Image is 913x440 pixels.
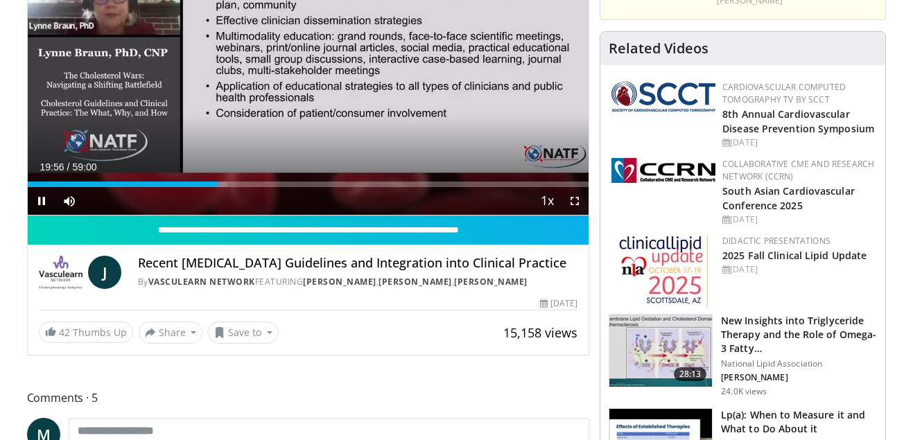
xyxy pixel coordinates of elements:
[722,184,855,212] a: South Asian Cardiovascular Conference 2025
[722,137,874,149] div: [DATE]
[379,276,452,288] a: [PERSON_NAME]
[27,389,590,407] span: Comments 5
[609,314,877,397] a: 28:13 New Insights into Triglyceride Therapy and the Role of Omega-3 Fatty… National Lipid Associ...
[722,81,846,105] a: Cardiovascular Computed Tomography TV by SCCT
[540,297,577,310] div: [DATE]
[208,322,279,344] button: Save to
[722,235,874,247] div: Didactic Presentations
[88,256,121,289] a: J
[609,315,712,387] img: 45ea033d-f728-4586-a1ce-38957b05c09e.150x105_q85_crop-smart_upscale.jpg
[722,249,867,262] a: 2025 Fall Clinical Lipid Update
[721,314,877,355] h3: New Insights into Triglyceride Therapy and the Role of Omega-3 Fatty…
[722,263,874,276] div: [DATE]
[303,276,376,288] a: [PERSON_NAME]
[721,386,767,397] p: 24.0K views
[40,161,64,173] span: 19:56
[67,161,70,173] span: /
[619,235,708,308] img: d65bce67-f81a-47c5-b47d-7b8806b59ca8.jpg.150x105_q85_autocrop_double_scale_upscale_version-0.2.jpg
[138,276,578,288] div: By FEATURING , ,
[454,276,528,288] a: [PERSON_NAME]
[561,187,589,215] button: Fullscreen
[59,326,70,339] span: 42
[674,367,707,381] span: 28:13
[72,161,96,173] span: 59:00
[611,158,715,183] img: a04ee3ba-8487-4636-b0fb-5e8d268f3737.png.150x105_q85_autocrop_double_scale_upscale_version-0.2.png
[533,187,561,215] button: Playback Rate
[721,372,877,383] p: [PERSON_NAME]
[39,256,82,289] img: Vasculearn Network
[55,187,83,215] button: Mute
[722,107,874,135] a: 8th Annual Cardiovascular Disease Prevention Symposium
[28,182,589,187] div: Progress Bar
[138,256,578,271] h4: Recent [MEDICAL_DATA] Guidelines and Integration into Clinical Practice
[721,408,877,436] h3: Lp(a): When to Measure it and What to Do About it
[28,187,55,215] button: Pause
[721,358,877,369] p: National Lipid Association
[722,213,874,226] div: [DATE]
[139,322,203,344] button: Share
[39,322,133,343] a: 42 Thumbs Up
[148,276,255,288] a: Vasculearn Network
[722,158,874,182] a: Collaborative CME and Research Network (CCRN)
[503,324,577,341] span: 15,158 views
[609,40,708,57] h4: Related Videos
[611,81,715,112] img: 51a70120-4f25-49cc-93a4-67582377e75f.png.150x105_q85_autocrop_double_scale_upscale_version-0.2.png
